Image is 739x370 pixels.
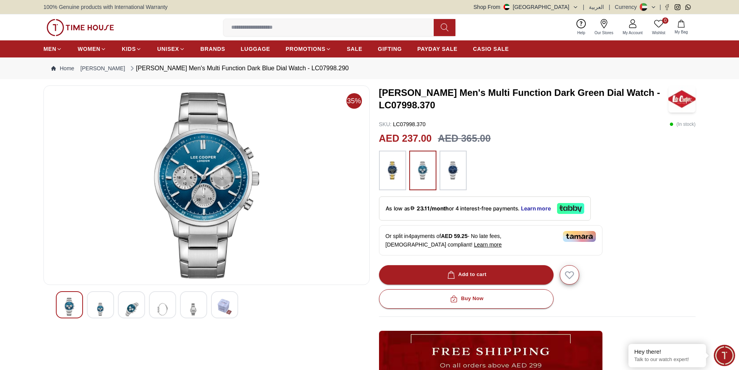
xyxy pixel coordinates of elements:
div: Or split in 4 payments of - No late fees, [DEMOGRAPHIC_DATA] compliant! [379,225,602,255]
span: CASIO SALE [473,45,509,53]
div: Chat Widget [714,345,735,366]
a: UNISEX [157,42,185,56]
button: العربية [589,3,604,11]
img: ... [383,155,402,186]
div: [PERSON_NAME] Men's Multi Function Dark Blue Dial Watch - LC07998.290 [128,64,349,73]
a: Home [51,64,74,72]
a: [PERSON_NAME] [80,64,125,72]
img: Lee Cooper Men's Multi Function Dark Blue Dial Watch - LC07998.290 [62,298,76,316]
a: KIDS [122,42,142,56]
span: 100% Genuine products with International Warranty [43,3,168,11]
a: PAYDAY SALE [417,42,457,56]
h3: [PERSON_NAME] Men's Multi Function Dark Green Dial Watch - LC07998.370 [379,87,669,111]
span: My Account [620,30,646,36]
span: | [659,3,661,11]
img: Lee Cooper Men's Multi Function Dark Blue Dial Watch - LC07998.290 [50,92,363,278]
div: Add to cart [446,270,486,279]
img: Tamara [563,231,596,242]
span: LUGGAGE [241,45,270,53]
a: Help [573,17,590,37]
a: LUGGAGE [241,42,270,56]
div: Buy Now [448,294,483,303]
p: ( In stock ) [670,120,696,128]
a: GIFTING [378,42,402,56]
img: Lee Cooper Men's Multi Function Dark Blue Dial Watch - LC07998.290 [125,298,138,321]
a: MEN [43,42,62,56]
span: MEN [43,45,56,53]
div: Hey there! [634,348,700,356]
a: BRANDS [201,42,225,56]
span: Learn more [474,241,502,248]
img: Lee Cooper Men's Multi Function Dark Blue Dial Watch - LC07998.290 [218,298,232,316]
span: WOMEN [78,45,100,53]
img: Lee Cooper Men's Multi Function Dark Blue Dial Watch - LC07998.290 [187,298,201,321]
button: My Bag [670,18,692,36]
span: Wishlist [649,30,668,36]
nav: Breadcrumb [43,57,696,79]
a: Facebook [664,4,670,10]
span: Help [574,30,588,36]
span: | [609,3,610,11]
a: Instagram [675,4,680,10]
a: 0Wishlist [647,17,670,37]
a: WOMEN [78,42,106,56]
span: GIFTING [378,45,402,53]
span: Our Stores [592,30,616,36]
button: Shop From[GEOGRAPHIC_DATA] [474,3,578,11]
img: United Arab Emirates [504,4,510,10]
span: UNISEX [157,45,179,53]
span: | [583,3,585,11]
a: Our Stores [590,17,618,37]
span: BRANDS [201,45,225,53]
p: LC07998.370 [379,120,426,128]
span: SKU : [379,121,392,127]
span: My Bag [672,29,691,35]
img: ... [413,155,433,186]
span: PAYDAY SALE [417,45,457,53]
img: ... [47,19,114,36]
img: Lee Cooper Men's Multi Function Dark Blue Dial Watch - LC07998.290 [93,298,107,321]
img: Lee Cooper Men's Multi Function Dark Green Dial Watch - LC07998.370 [668,85,696,113]
a: Whatsapp [685,4,691,10]
button: Add to cart [379,265,554,285]
h3: AED 365.00 [438,131,491,146]
img: Lee Cooper Men's Multi Function Dark Blue Dial Watch - LC07998.290 [156,298,170,321]
div: Currency [615,3,640,11]
span: PROMOTIONS [286,45,325,53]
a: CASIO SALE [473,42,509,56]
span: AED 59.25 [441,233,467,239]
a: SALE [347,42,362,56]
img: ... [443,155,463,186]
span: 0 [662,17,668,24]
button: Buy Now [379,289,554,309]
a: PROMOTIONS [286,42,331,56]
h2: AED 237.00 [379,131,432,146]
span: SALE [347,45,362,53]
span: KIDS [122,45,136,53]
p: Talk to our watch expert! [634,356,700,363]
span: 35% [346,93,362,109]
